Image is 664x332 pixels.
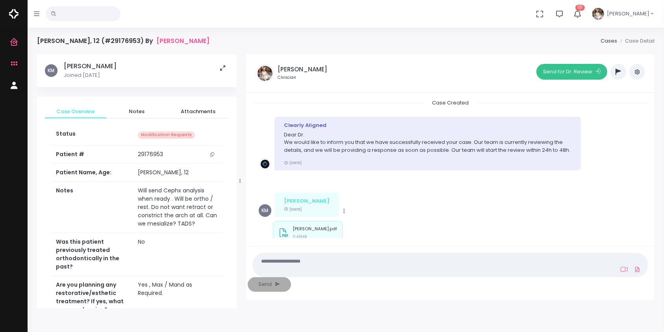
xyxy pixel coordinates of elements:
th: Patient # [51,145,133,164]
td: Yes , Max / Mand as Required. [133,276,223,319]
span: Case Created [423,97,478,109]
th: Status [51,125,133,145]
li: Case Detail [617,37,655,45]
th: Was this patient previously treated orthodontically in the past? [51,233,133,276]
span: KM [259,204,271,217]
div: [PERSON_NAME] [284,197,330,205]
h5: [PERSON_NAME] [278,66,327,73]
td: 29176953 [133,145,223,164]
a: [PERSON_NAME] [156,37,210,45]
th: Notes [51,182,133,233]
h5: [PERSON_NAME] [64,62,117,70]
td: No [133,233,223,276]
th: Patient Name, Age: [51,164,133,182]
img: Logo Horizontal [9,6,19,22]
a: Cases [601,37,617,45]
th: Are you planning any restorative/esthetic treatment? If yes, what are you planning? [51,276,133,319]
span: Notes [113,108,161,116]
span: [PERSON_NAME] [607,10,649,18]
p: [PERSON_NAME].pdf [293,226,337,231]
span: Modification Requests [138,131,195,139]
div: Clearly Aligned [284,121,572,129]
p: Joined [DATE] [64,71,117,79]
span: Case Overview [51,108,100,116]
small: Clinician [278,75,327,81]
small: [DATE] [284,207,302,212]
p: Dear Dr. We would like to inform you that we have successfully received your case. Our team is cu... [284,131,572,154]
img: Header Avatar [591,7,605,21]
span: KM [45,64,57,77]
a: Add Files [632,262,642,276]
td: [PERSON_NAME], 12 [133,164,223,182]
span: Attachments [174,108,223,116]
div: scrollable content [37,54,237,308]
td: Will send Cephx analysis when ready . Will be ortho / rest. Do not want retract or constrict the ... [133,182,223,233]
span: 121 [575,5,585,11]
small: [DATE] [284,160,302,165]
small: 0.43MB [293,234,307,239]
a: Add Loom Video [619,266,629,272]
h4: [PERSON_NAME], 12 (#29176953) By [37,37,210,45]
div: scrollable content [252,99,648,239]
button: Send for Dr. Review [536,64,607,80]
